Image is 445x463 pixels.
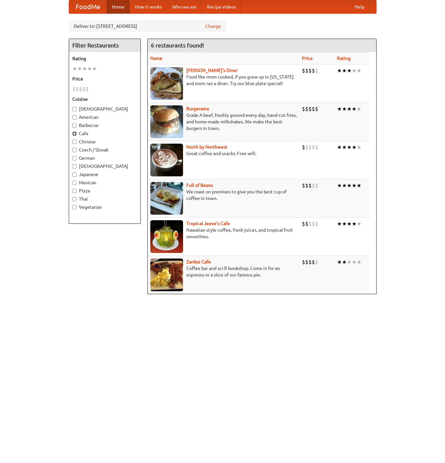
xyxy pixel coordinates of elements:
[186,221,230,226] a: Tropical Jeeve's Cafe
[349,0,370,13] a: Help
[352,220,357,227] li: ★
[72,196,137,202] label: Thai
[337,105,342,113] li: ★
[337,258,342,266] li: ★
[347,182,352,189] li: ★
[357,105,362,113] li: ★
[312,220,315,227] li: $
[347,67,352,74] li: ★
[205,23,221,29] a: Change
[72,197,77,201] input: Thai
[150,56,162,61] a: Name
[150,258,183,291] img: zardoz.jpg
[72,187,137,194] label: Pizza
[186,68,238,73] a: [PERSON_NAME]'s Diner
[72,147,137,153] label: Czech / Slovak
[342,220,347,227] li: ★
[342,105,347,113] li: ★
[347,105,352,113] li: ★
[186,259,211,264] a: Zardoz Cafe
[72,123,77,128] input: Barbecue
[87,65,92,72] li: ★
[72,172,77,177] input: Japanese
[337,56,351,61] a: Rating
[337,67,342,74] li: ★
[72,107,77,111] input: [DEMOGRAPHIC_DATA]
[315,220,318,227] li: $
[337,144,342,151] li: ★
[308,220,312,227] li: $
[130,0,167,13] a: How it works
[352,67,357,74] li: ★
[82,65,87,72] li: ★
[302,182,305,189] li: $
[69,39,140,52] h4: Filter Restaurants
[72,171,137,178] label: Japanese
[305,144,308,151] li: $
[186,144,228,150] a: North by Northwest
[72,115,77,119] input: American
[92,65,97,72] li: ★
[150,67,183,100] img: sallys.jpg
[347,258,352,266] li: ★
[151,42,204,48] ng-pluralize: 6 restaurants found!
[302,67,305,74] li: $
[72,155,137,161] label: German
[167,0,202,13] a: Who we are
[302,144,305,151] li: $
[352,144,357,151] li: ★
[305,258,308,266] li: $
[79,85,82,93] li: $
[305,105,308,113] li: $
[150,112,297,132] p: Grade A beef, freshly ground every day, hand-cut fries, and home-made milkshakes. We make the bes...
[186,183,213,188] a: Full of Beans
[347,144,352,151] li: ★
[357,144,362,151] li: ★
[72,148,77,152] input: Czech / Slovak
[315,67,318,74] li: $
[357,182,362,189] li: ★
[308,144,312,151] li: $
[72,114,137,120] label: American
[72,85,76,93] li: $
[305,67,308,74] li: $
[305,220,308,227] li: $
[72,130,137,137] label: Cafe
[150,150,297,157] p: Great coffee and snacks. Free wifi.
[308,258,312,266] li: $
[315,182,318,189] li: $
[357,220,362,227] li: ★
[72,122,137,129] label: Barbecue
[150,220,183,253] img: jeeves.jpg
[72,163,137,169] label: [DEMOGRAPHIC_DATA]
[72,205,77,209] input: Vegetarian
[347,220,352,227] li: ★
[305,182,308,189] li: $
[342,67,347,74] li: ★
[302,220,305,227] li: $
[150,74,297,87] p: Food like mom cooked, if you grew up in [US_STATE] and mom ran a diner. Try our blue plate special!
[342,258,347,266] li: ★
[76,85,79,93] li: $
[315,258,318,266] li: $
[312,182,315,189] li: $
[85,85,89,93] li: $
[72,55,137,62] h5: Rating
[312,258,315,266] li: $
[72,132,77,136] input: Cafe
[352,258,357,266] li: ★
[312,67,315,74] li: $
[308,67,312,74] li: $
[342,144,347,151] li: ★
[150,188,297,202] p: We roast on premises to give you the best cup of coffee in town.
[312,144,315,151] li: $
[72,204,137,210] label: Vegetarian
[150,265,297,278] p: Coffee bar and sci-fi bookshop. Come in for an espresso or a slice of our famous pie.
[357,258,362,266] li: ★
[72,179,137,186] label: Mexican
[72,96,137,102] h5: Cuisine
